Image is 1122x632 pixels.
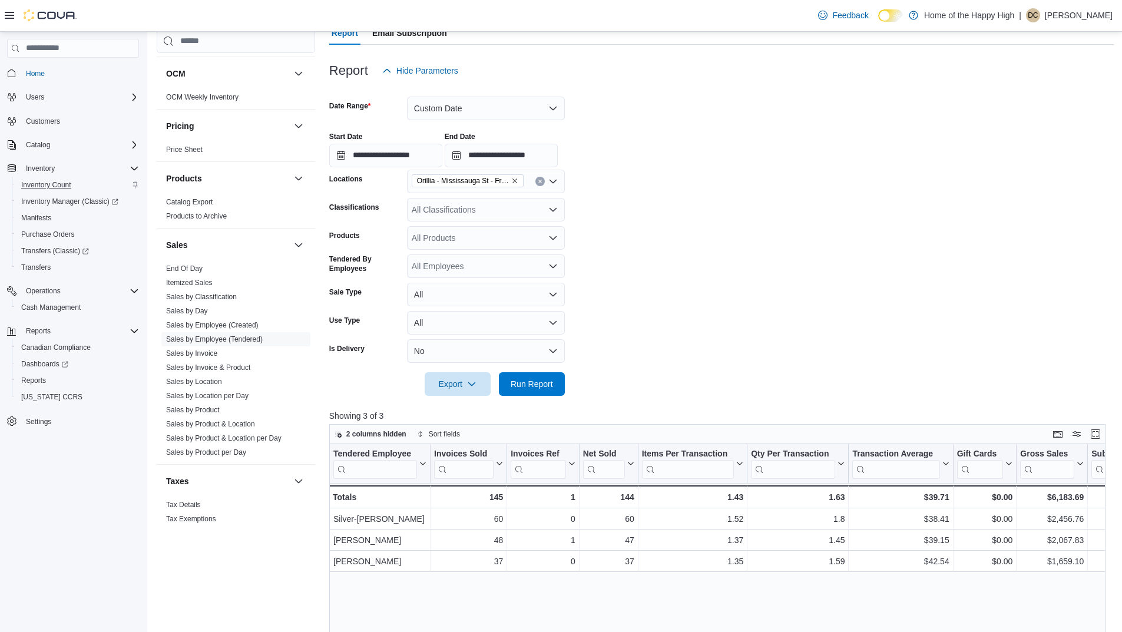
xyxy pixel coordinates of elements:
span: Washington CCRS [16,390,139,404]
button: Operations [2,283,144,299]
button: Custom Date [407,97,565,120]
h3: Sales [166,239,188,251]
a: Sales by Invoice [166,349,217,358]
label: Use Type [329,316,360,325]
button: Taxes [166,475,289,487]
div: OCM [157,90,315,109]
input: Press the down key to open a popover containing a calendar. [329,144,442,167]
div: Tendered Employee [333,448,417,478]
button: Transfers [12,259,144,276]
div: 1.63 [751,490,845,504]
button: OCM [166,68,289,80]
button: Sort fields [412,427,465,441]
span: Sales by Location per Day [166,391,249,401]
div: 1.52 [642,512,744,526]
span: Operations [26,286,61,296]
div: 144 [582,490,634,504]
div: Gift Cards [956,448,1003,459]
a: Manifests [16,211,56,225]
div: $39.15 [852,533,949,547]
a: Sales by Invoice & Product [166,363,250,372]
a: Home [21,67,49,81]
button: Open list of options [548,205,558,214]
span: Sales by Day [166,306,208,316]
div: $42.54 [852,554,949,568]
button: No [407,339,565,363]
button: Catalog [2,137,144,153]
a: Sales by Location [166,378,222,386]
button: Enter fullscreen [1088,427,1103,441]
a: Price Sheet [166,145,203,154]
div: Gross Sales [1020,448,1074,459]
div: Net Sold [582,448,624,459]
span: Settings [21,413,139,428]
a: Feedback [813,4,873,27]
a: Dashboards [16,357,73,371]
span: Transfers (Classic) [21,246,89,256]
div: $1,659.10 [1020,554,1084,568]
span: Orillia - Mississauga St - Friendly Stranger [412,174,524,187]
span: Reports [26,326,51,336]
button: Reports [21,324,55,338]
div: Qty Per Transaction [751,448,835,478]
span: Hide Parameters [396,65,458,77]
span: Inventory Manager (Classic) [21,197,118,206]
div: $2,067.83 [1020,533,1084,547]
button: Home [2,65,144,82]
label: Is Delivery [329,344,365,353]
label: Products [329,231,360,240]
span: Inventory Count [16,178,139,192]
div: 1.37 [642,533,744,547]
nav: Complex example [7,60,139,461]
span: Sales by Invoice & Product [166,363,250,372]
span: [US_STATE] CCRS [21,392,82,402]
div: Transaction Average [852,448,939,459]
div: 60 [583,512,634,526]
span: Sales by Employee (Created) [166,320,259,330]
span: Reports [21,376,46,385]
button: Net Sold [582,448,634,478]
button: Items Per Transaction [641,448,743,478]
h3: Report [329,64,368,78]
button: Users [2,89,144,105]
span: OCM Weekly Inventory [166,92,239,102]
span: Inventory Manager (Classic) [16,194,139,209]
span: Sales by Product per Day [166,448,246,457]
div: 37 [583,554,634,568]
div: Taxes [157,498,315,531]
span: Home [26,69,45,78]
div: Items Per Transaction [641,448,734,478]
span: Reports [16,373,139,388]
div: Destiny Clausner [1026,8,1040,22]
button: Inventory [2,160,144,177]
span: Feedback [832,9,868,21]
span: Sales by Classification [166,292,237,302]
button: Pricing [292,119,306,133]
span: Sort fields [429,429,460,439]
p: Showing 3 of 3 [329,410,1114,422]
button: Customers [2,112,144,130]
div: 60 [434,512,503,526]
button: Products [166,173,289,184]
div: 145 [434,490,503,504]
a: Sales by Day [166,307,208,315]
p: Home of the Happy High [924,8,1014,22]
div: Invoices Sold [434,448,494,459]
div: $0.00 [956,533,1012,547]
label: Date Range [329,101,371,111]
button: Run Report [499,372,565,396]
a: Dashboards [12,356,144,372]
a: Sales by Product [166,406,220,414]
button: Pricing [166,120,289,132]
span: Home [21,66,139,81]
button: Inventory Count [12,177,144,193]
button: Export [425,372,491,396]
div: 1.45 [751,533,845,547]
a: Tax Details [166,501,201,509]
p: [PERSON_NAME] [1045,8,1113,22]
div: Invoices Sold [434,448,494,478]
button: Reports [12,372,144,389]
button: Purchase Orders [12,226,144,243]
span: Manifests [16,211,139,225]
